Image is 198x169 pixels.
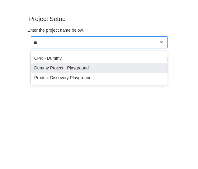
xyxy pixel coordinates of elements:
div: CPR - Dummy [31,53,168,63]
div: Product Discovery Playground [31,73,168,83]
p: Enter the project name below. [28,27,171,33]
div: Dummy Project - Playground [31,63,168,73]
span: open [158,39,165,46]
h3: Project Setup [29,14,66,23]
